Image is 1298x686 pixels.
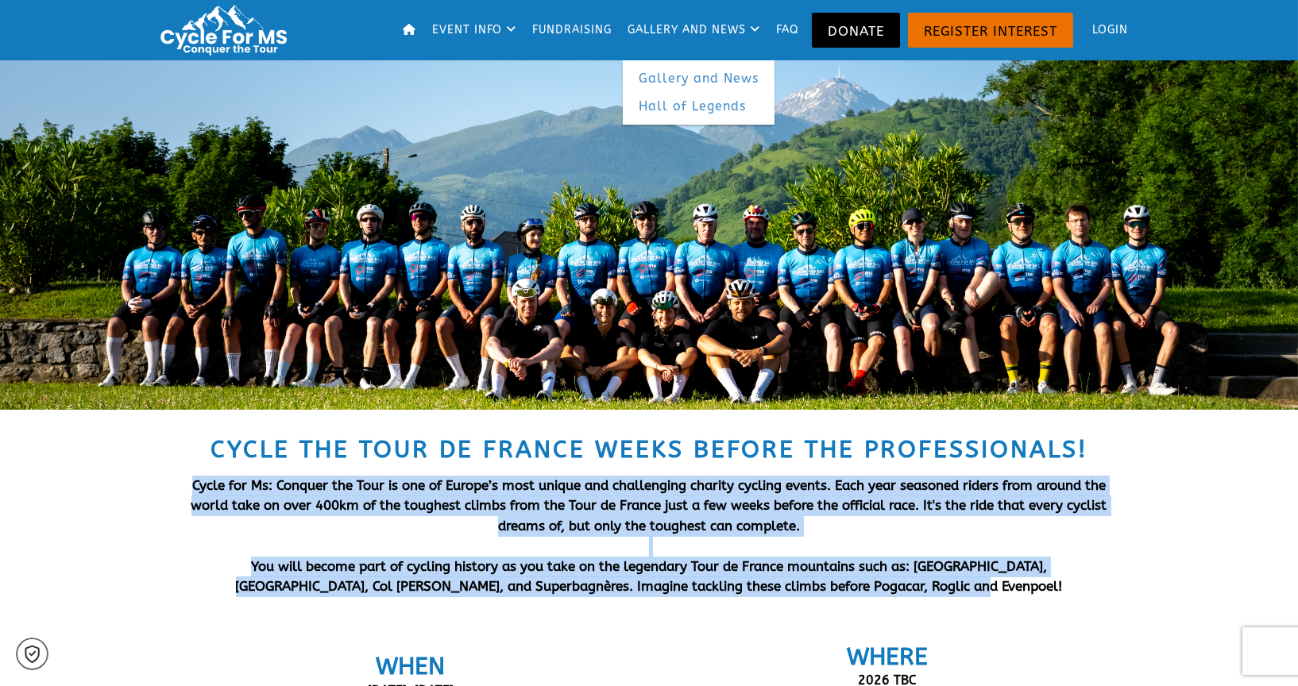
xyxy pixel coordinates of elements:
a: Register Interest [908,13,1073,48]
a: Hall of Legends [623,92,775,121]
a: Donate [812,13,900,48]
span: WHERE [847,642,928,671]
a: Gallery and News [623,64,775,93]
span: Cycle for Ms: Conquer the Tour is one of Europe’s most unique and challenging charity cycling eve... [191,477,1107,534]
span: WHEN [377,652,446,680]
img: Cycle for MS: Conquer the Tour [154,3,299,57]
span: Cycle the Tour de France weeks before the professionals! [211,435,1087,464]
a: Login [1077,4,1134,56]
strong: You will become part of cycling history as you take on the legendary Tour de France mountains suc... [236,558,1063,595]
a: Cookie settings [16,638,48,670]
